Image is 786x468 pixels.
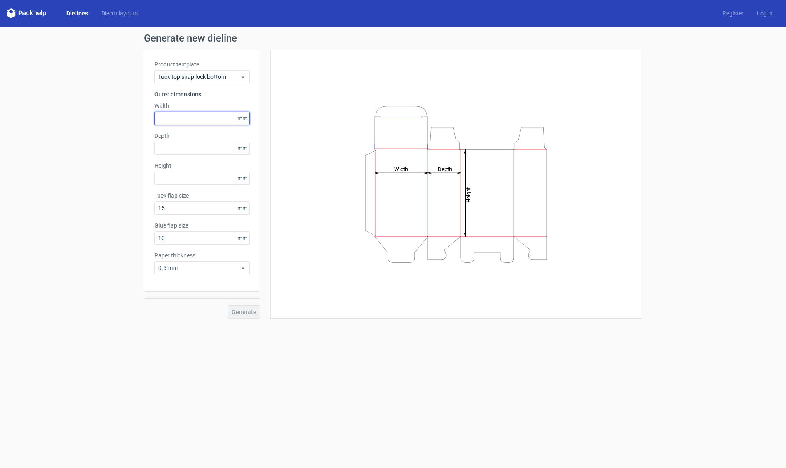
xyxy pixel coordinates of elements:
span: 0.5 mm [158,264,240,272]
tspan: Depth [438,166,452,172]
span: mm [235,172,249,184]
tspan: Width [394,166,408,172]
span: mm [235,202,249,214]
label: Product template [154,60,250,69]
span: mm [235,232,249,244]
span: mm [235,112,249,125]
label: Paper thickness [154,251,250,260]
h3: Outer dimensions [154,90,250,98]
a: Log in [750,9,779,17]
h1: Generate new dieline [144,33,642,43]
a: Register [716,9,750,17]
label: Height [154,162,250,170]
label: Glue flap size [154,221,250,230]
span: mm [235,142,249,154]
label: Depth [154,132,250,140]
span: Tuck top snap lock bottom [158,73,240,81]
label: Tuck flap size [154,191,250,200]
a: Dielines [60,9,95,17]
a: Diecut layouts [95,9,144,17]
tspan: Height [465,187,471,202]
label: Width [154,102,250,110]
